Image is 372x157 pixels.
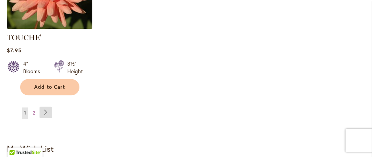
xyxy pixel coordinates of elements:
[67,60,83,75] div: 3½' Height
[20,79,79,95] button: Add to Cart
[7,33,41,42] a: TOUCHE'
[33,110,35,116] span: 2
[23,60,45,75] div: 4" Blooms
[6,130,27,151] iframe: Launch Accessibility Center
[31,107,37,119] a: 2
[24,110,26,116] span: 1
[7,143,54,154] strong: My Wish List
[7,47,22,54] span: $7.95
[7,23,92,30] a: TOUCHE'
[34,84,65,90] span: Add to Cart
